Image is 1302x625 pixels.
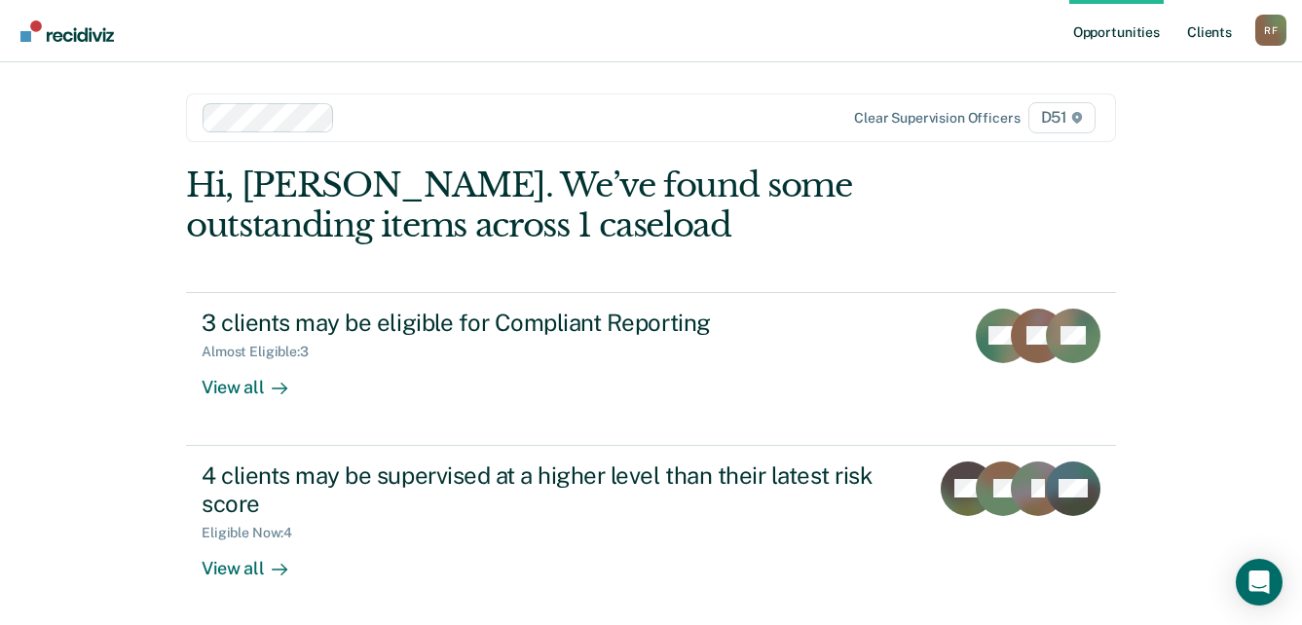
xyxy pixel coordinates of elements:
div: View all [202,541,311,579]
a: 3 clients may be eligible for Compliant ReportingAlmost Eligible:3View all [186,292,1116,446]
span: D51 [1028,102,1096,133]
div: Almost Eligible : 3 [202,344,324,360]
div: 3 clients may be eligible for Compliant Reporting [202,309,885,337]
div: Hi, [PERSON_NAME]. We’ve found some outstanding items across 1 caseload [186,165,930,245]
div: View all [202,360,311,398]
button: Profile dropdown button [1255,15,1286,46]
div: R F [1255,15,1286,46]
div: 4 clients may be supervised at a higher level than their latest risk score [202,461,885,518]
div: Open Intercom Messenger [1236,559,1283,606]
div: Clear supervision officers [854,110,1020,127]
div: Eligible Now : 4 [202,525,308,541]
img: Recidiviz [20,20,114,42]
